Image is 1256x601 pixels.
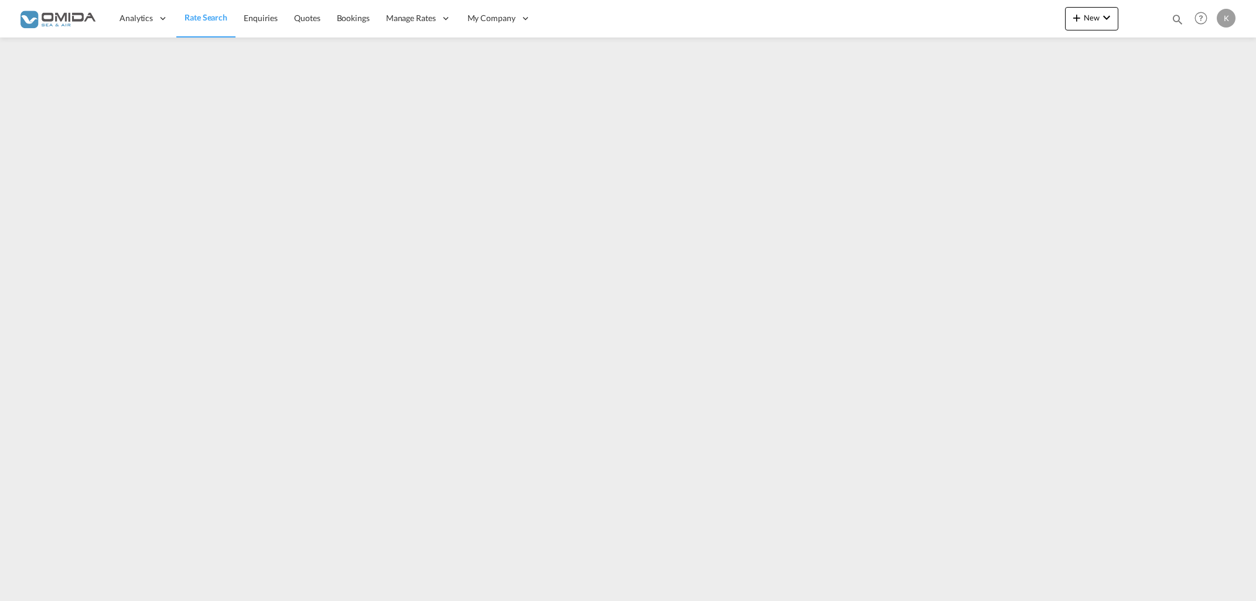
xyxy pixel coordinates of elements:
[1100,11,1114,25] md-icon: icon-chevron-down
[120,12,153,24] span: Analytics
[244,13,278,23] span: Enquiries
[185,12,227,22] span: Rate Search
[294,13,320,23] span: Quotes
[1217,9,1235,28] div: K
[18,5,97,32] img: 459c566038e111ed959c4fc4f0a4b274.png
[1191,8,1211,28] span: Help
[1065,7,1118,30] button: icon-plus 400-fgNewicon-chevron-down
[1171,13,1184,30] div: icon-magnify
[1070,13,1114,22] span: New
[337,13,370,23] span: Bookings
[1171,13,1184,26] md-icon: icon-magnify
[467,12,516,24] span: My Company
[1191,8,1217,29] div: Help
[1070,11,1084,25] md-icon: icon-plus 400-fg
[386,12,436,24] span: Manage Rates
